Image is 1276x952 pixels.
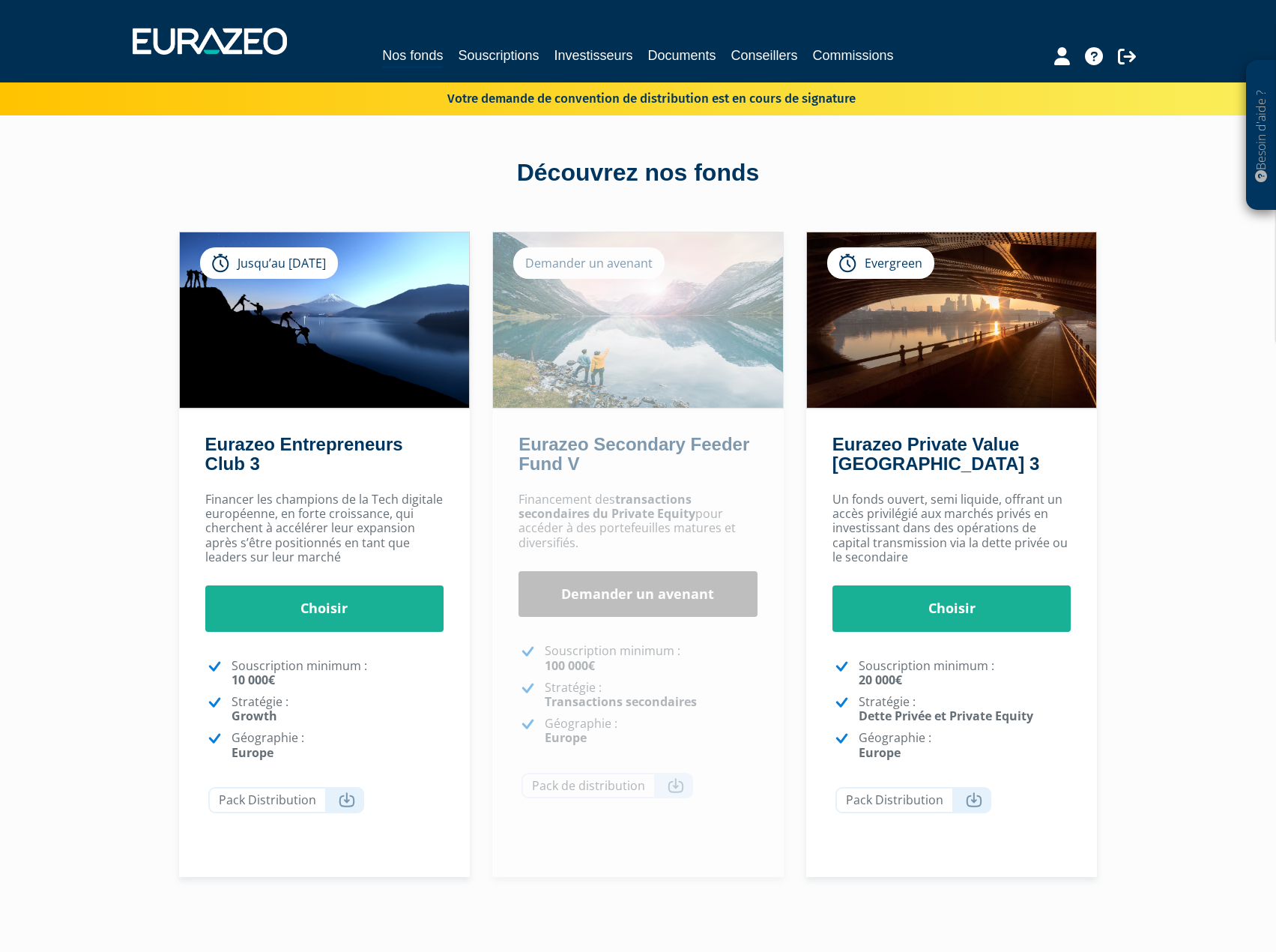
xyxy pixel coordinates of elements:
strong: 10 000€ [232,672,275,688]
a: Documents [648,45,716,66]
strong: transactions secondaires du Private Equity [518,491,695,522]
strong: 20 000€ [859,672,902,688]
p: Un fonds ouvert, semi liquide, offrant un accès privilégié aux marchés privés en investissant dan... [832,492,1071,564]
img: Eurazeo Private Value Europe 3 [807,232,1097,408]
a: Conseillers [731,45,798,66]
a: Souscriptions [458,45,539,66]
div: Jusqu’au [DATE] [200,247,338,279]
p: Souscription minimum : [859,659,1071,687]
strong: Europe [545,729,587,746]
strong: Europe [232,744,273,761]
strong: Europe [859,744,901,761]
strong: Transactions secondaires [545,693,697,710]
p: Stratégie : [859,695,1071,723]
div: Demander un avenant [513,247,665,279]
img: 1732889491-logotype_eurazeo_blanc_rvb.png [133,28,287,55]
a: Eurazeo Entrepreneurs Club 3 [205,434,403,474]
a: Choisir [205,585,444,632]
a: Pack de distribution [521,773,693,799]
a: Eurazeo Secondary Feeder Fund V [518,434,749,474]
p: Besoin d'aide ? [1253,68,1270,203]
a: Pack Distribution [835,787,991,813]
a: Choisir [832,585,1071,632]
a: Commissions [813,45,894,66]
p: Financer les champions de la Tech digitale européenne, en forte croissance, qui cherchent à accél... [205,492,444,564]
p: Stratégie : [545,681,758,709]
p: Géographie : [545,717,758,745]
a: Investisseurs [554,45,632,66]
strong: Growth [232,708,277,724]
img: Eurazeo Entrepreneurs Club 3 [180,232,470,408]
a: Pack Distribution [208,787,364,813]
strong: 100 000€ [545,657,595,674]
a: Nos fonds [382,45,443,68]
div: Evergreen [827,247,934,279]
p: Stratégie : [232,695,444,723]
a: Eurazeo Private Value [GEOGRAPHIC_DATA] 3 [832,434,1039,474]
strong: Dette Privée et Private Equity [859,708,1033,724]
p: Souscription minimum : [545,644,758,672]
img: Eurazeo Secondary Feeder Fund V [493,232,783,408]
p: Géographie : [859,731,1071,759]
p: Géographie : [232,731,444,759]
p: Votre demande de convention de distribution est en cours de signature [404,86,856,108]
a: Demander un avenant [518,571,758,618]
p: Souscription minimum : [232,659,444,687]
div: Découvrez nos fonds [211,156,1065,190]
p: Financement des pour accéder à des portefeuilles matures et diversifiés. [518,492,758,550]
